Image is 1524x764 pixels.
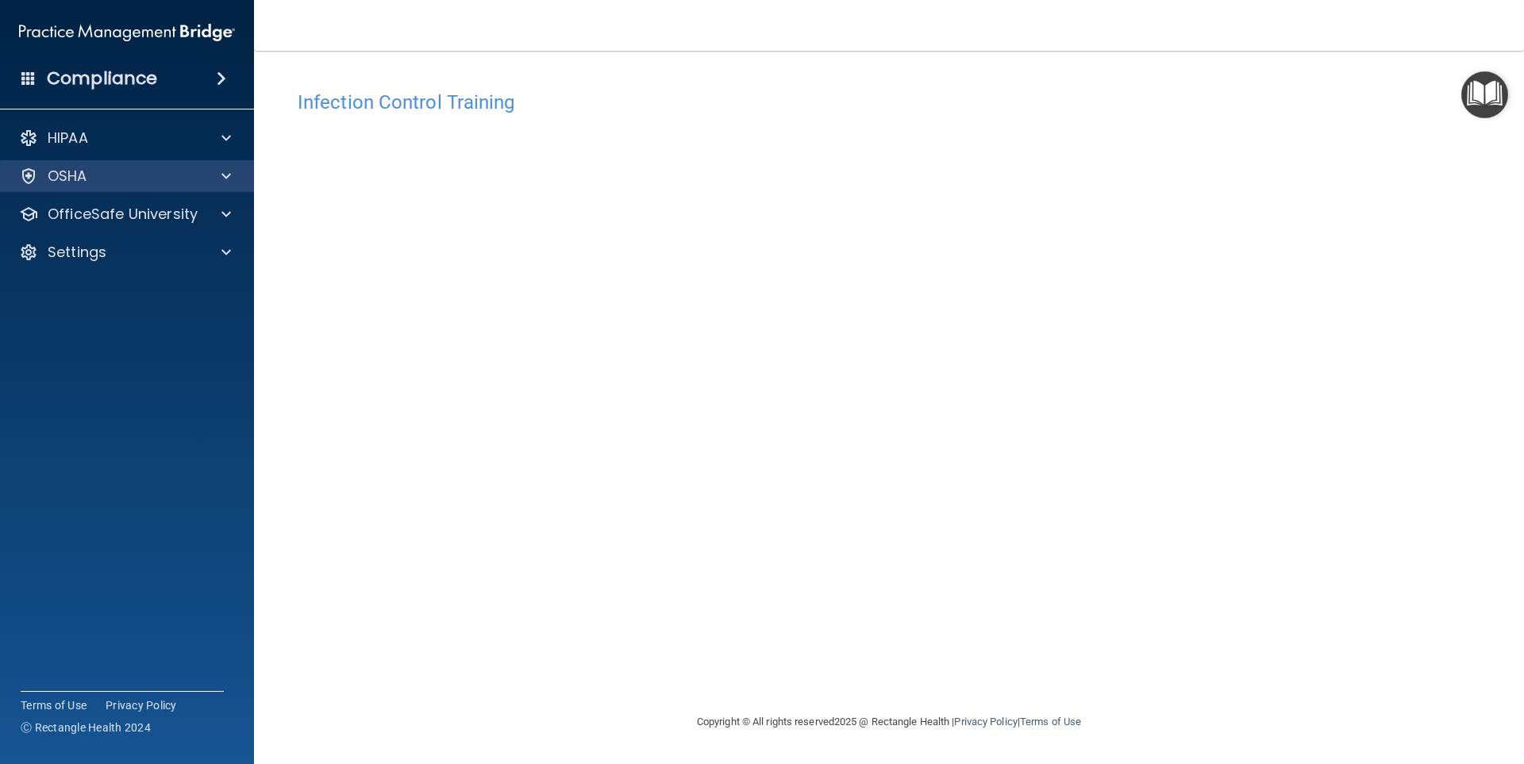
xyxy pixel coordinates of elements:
a: Privacy Policy [954,716,1017,728]
span: Ⓒ Rectangle Health 2024 [21,720,151,735]
h4: Compliance [47,67,157,90]
iframe: infection-control-training [298,121,1091,609]
a: HIPAA [19,129,231,148]
button: Open Resource Center [1461,71,1508,118]
p: OSHA [48,167,87,186]
p: OfficeSafe University [48,205,198,224]
a: Terms of Use [21,697,87,713]
p: HIPAA [48,129,88,148]
a: Settings [19,243,231,262]
a: OSHA [19,167,231,186]
iframe: Drift Widget Chat Controller [1249,651,1505,715]
p: Settings [48,243,106,262]
div: Copyright © All rights reserved 2025 @ Rectangle Health | | [599,697,1179,747]
a: Terms of Use [1020,716,1081,728]
a: OfficeSafe University [19,205,231,224]
a: Privacy Policy [106,697,177,713]
img: PMB logo [19,17,235,48]
h4: Infection Control Training [298,92,1480,113]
